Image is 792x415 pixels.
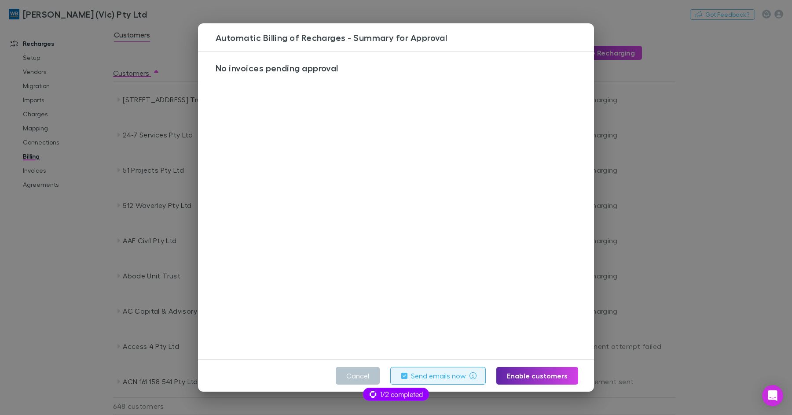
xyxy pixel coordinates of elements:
div: Open Intercom Messenger [762,385,783,406]
button: Cancel [336,367,380,385]
h3: Automatic Billing of Recharges - Summary for Approval [212,32,594,43]
label: Send emails now [411,371,466,381]
h3: No invoices pending approval [209,63,583,73]
button: Send emails now [390,367,486,385]
button: Enable customers [496,367,578,385]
